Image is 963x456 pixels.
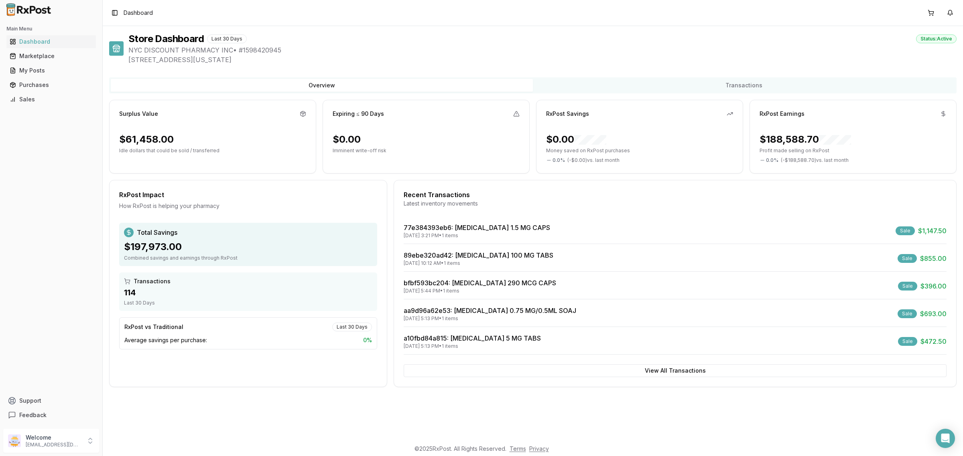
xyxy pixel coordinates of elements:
button: View All Transactions [404,364,947,377]
button: Overview [111,79,533,92]
button: Support [3,393,99,408]
img: User avatar [8,434,21,447]
div: Open Intercom Messenger [936,429,955,448]
div: Status: Active [916,34,957,43]
a: Sales [6,92,96,107]
div: Sale [898,337,917,346]
span: $472.50 [920,337,947,346]
div: $188,588.70 [760,133,851,146]
a: aa9d96a62e53: [MEDICAL_DATA] 0.75 MG/0.5ML SOAJ [404,307,576,315]
span: Transactions [134,277,171,285]
a: 89ebe320ad42: [MEDICAL_DATA] 100 MG TABS [404,251,553,259]
div: Expiring ≤ 90 Days [333,110,384,118]
span: $855.00 [920,254,947,263]
div: Last 30 Days [332,323,372,331]
button: Purchases [3,79,99,91]
span: $1,147.50 [918,226,947,236]
div: $197,973.00 [124,240,372,253]
p: [EMAIL_ADDRESS][DOMAIN_NAME] [26,442,81,448]
p: Money saved on RxPost purchases [546,147,733,154]
span: Feedback [19,411,47,419]
h2: Main Menu [6,26,96,32]
div: Sale [898,282,917,291]
div: [DATE] 5:44 PM • 1 items [404,288,556,294]
div: Sale [898,254,917,263]
div: My Posts [10,67,93,75]
span: 0 % [363,336,372,344]
span: Dashboard [124,9,153,17]
div: Marketplace [10,52,93,60]
img: RxPost Logo [3,3,55,16]
div: Surplus Value [119,110,158,118]
p: Idle dollars that could be sold / transferred [119,147,306,154]
a: 77e384393eb6: [MEDICAL_DATA] 1.5 MG CAPS [404,224,550,232]
nav: breadcrumb [124,9,153,17]
div: Recent Transactions [404,190,947,200]
div: Purchases [10,81,93,89]
div: 114 [124,287,372,298]
p: Welcome [26,434,81,442]
span: ( - $188,588.70 ) vs. last month [781,157,849,163]
a: Dashboard [6,34,96,49]
a: bfbf593bc204: [MEDICAL_DATA] 290 MCG CAPS [404,279,556,287]
span: 0.0 % [553,157,565,163]
a: a10fbd84a815: [MEDICAL_DATA] 5 MG TABS [404,334,541,342]
button: Dashboard [3,35,99,48]
button: Sales [3,93,99,106]
div: Latest inventory movements [404,200,947,208]
button: Feedback [3,408,99,422]
div: $0.00 [546,133,606,146]
a: Privacy [529,445,549,452]
a: Marketplace [6,49,96,63]
button: Marketplace [3,50,99,63]
p: Imminent write-off risk [333,147,520,154]
span: Total Savings [137,228,177,237]
div: Sales [10,95,93,103]
a: Purchases [6,78,96,92]
span: 0.0 % [766,157,778,163]
div: $0.00 [333,133,361,146]
button: Transactions [533,79,955,92]
a: Terms [510,445,526,452]
div: [DATE] 3:21 PM • 1 items [404,232,550,239]
span: Average savings per purchase: [124,336,207,344]
div: Combined savings and earnings through RxPost [124,255,372,261]
p: Profit made selling on RxPost [760,147,947,154]
span: $396.00 [920,281,947,291]
span: ( - $0.00 ) vs. last month [567,157,620,163]
span: $693.00 [920,309,947,319]
div: RxPost Earnings [760,110,805,118]
div: Sale [896,226,915,235]
div: RxPost vs Traditional [124,323,183,331]
div: $61,458.00 [119,133,174,146]
a: My Posts [6,63,96,78]
div: Sale [898,309,917,318]
div: RxPost Savings [546,110,589,118]
div: Dashboard [10,38,93,46]
div: [DATE] 10:12 AM • 1 items [404,260,553,266]
h1: Store Dashboard [128,32,204,45]
span: NYC DISCOUNT PHARMACY INC • # 1598420945 [128,45,957,55]
button: My Posts [3,64,99,77]
div: RxPost Impact [119,190,377,200]
div: [DATE] 5:13 PM • 1 items [404,315,576,322]
span: [STREET_ADDRESS][US_STATE] [128,55,957,65]
div: Last 30 Days [207,34,247,43]
div: [DATE] 5:13 PM • 1 items [404,343,541,349]
div: How RxPost is helping your pharmacy [119,202,377,210]
div: Last 30 Days [124,300,372,306]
